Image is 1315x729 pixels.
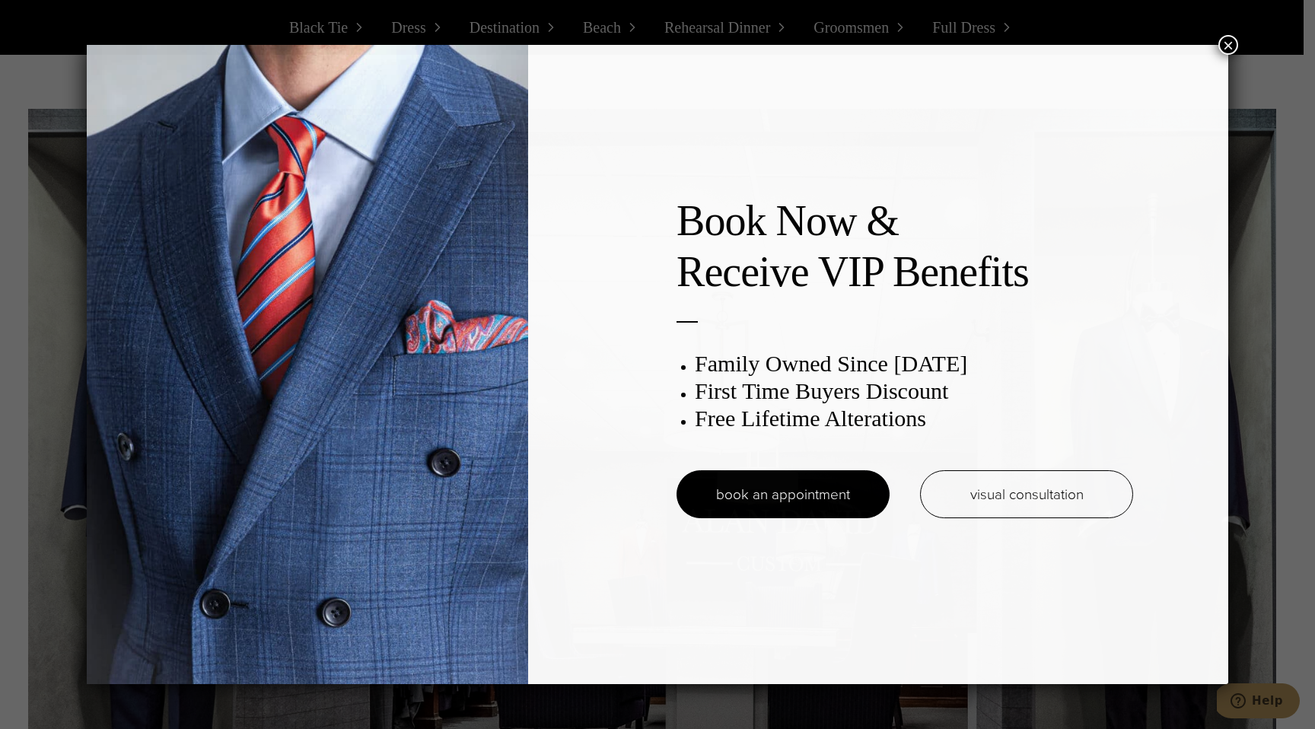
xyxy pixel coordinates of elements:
h3: Free Lifetime Alterations [695,405,1133,432]
h3: First Time Buyers Discount [695,377,1133,405]
h2: Book Now & Receive VIP Benefits [677,196,1133,298]
button: Close [1218,35,1238,55]
a: book an appointment [677,470,890,518]
span: Help [35,11,66,24]
a: visual consultation [920,470,1133,518]
h3: Family Owned Since [DATE] [695,350,1133,377]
